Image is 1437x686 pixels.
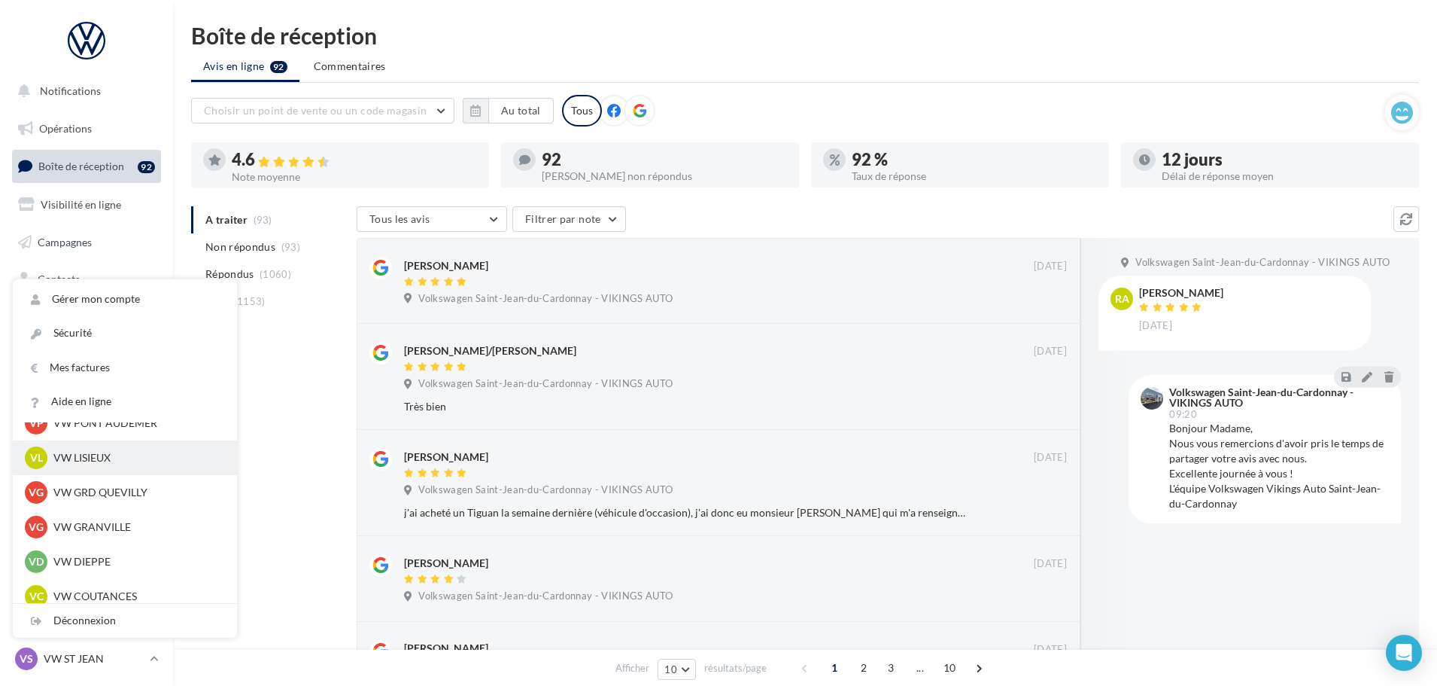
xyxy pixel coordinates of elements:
p: VW DIEPPE [53,554,219,569]
div: [PERSON_NAME] [404,641,488,656]
a: Campagnes DataOnDemand [9,426,164,471]
span: 3 [879,656,903,680]
a: VS VW ST JEAN [12,645,161,673]
span: VD [29,554,44,569]
span: Boîte de réception [38,160,124,172]
button: Au total [488,98,554,123]
div: 12 jours [1162,151,1407,168]
div: [PERSON_NAME] non répondus [542,171,787,181]
span: Contacts [38,273,80,285]
span: [DATE] [1034,260,1067,273]
span: Tous les avis [369,212,430,225]
a: Visibilité en ligne [9,189,164,221]
button: Au total [463,98,554,123]
div: [PERSON_NAME] [404,450,488,465]
div: 92 % [852,151,1097,168]
div: 4.6 [232,151,477,169]
span: Répondus [205,267,254,282]
span: Volkswagen Saint-Jean-du-Cardonnay - VIKINGS AUTO [418,292,673,306]
span: Commentaires [314,59,386,74]
span: VS [20,651,33,666]
div: [PERSON_NAME]/[PERSON_NAME] [404,343,576,358]
span: résultats/page [704,661,767,675]
button: Notifications [9,75,158,107]
div: Taux de réponse [852,171,1097,181]
div: Open Intercom Messenger [1386,635,1422,671]
a: Contacts [9,264,164,295]
p: VW COUTANCES [53,589,219,604]
span: (1153) [234,295,266,307]
span: [DATE] [1034,345,1067,358]
span: VG [29,520,44,535]
a: Campagnes [9,227,164,258]
button: Tous les avis [357,206,507,232]
span: Opérations [39,122,92,135]
span: 1 [822,656,846,680]
span: ... [908,656,932,680]
a: Calendrier [9,339,164,370]
span: Notifications [40,84,101,97]
p: VW LISIEUX [53,450,219,465]
span: Volkswagen Saint-Jean-du-Cardonnay - VIKINGS AUTO [418,377,673,391]
a: Médiathèque [9,301,164,333]
span: [DATE] [1034,643,1067,657]
span: Choisir un point de vente ou un code magasin [204,104,427,117]
span: [DATE] [1139,319,1172,333]
div: [PERSON_NAME] [404,258,488,273]
span: RA [1115,291,1129,306]
span: Afficher [615,661,649,675]
span: Volkswagen Saint-Jean-du-Cardonnay - VIKINGS AUTO [418,483,673,497]
button: 10 [658,659,696,680]
a: Sécurité [13,316,237,350]
button: Filtrer par note [512,206,626,232]
a: Gérer mon compte [13,282,237,316]
span: 09:20 [1169,410,1197,419]
p: VW ST JEAN [44,651,144,666]
span: Volkswagen Saint-Jean-du-Cardonnay - VIKINGS AUTO [1135,256,1390,270]
a: Mes factures [13,351,237,385]
div: Tous [562,95,602,127]
a: Boîte de réception92 [9,150,164,182]
p: VW GRD QUEVILLY [53,485,219,500]
span: Non répondus [205,239,275,255]
span: Volkswagen Saint-Jean-du-Cardonnay - VIKINGS AUTO [418,590,673,603]
span: Campagnes [38,235,92,248]
div: Bonjour Madame, Nous vous remercions d'avoir pris le temps de partager votre avis avec nous. Exce... [1169,421,1389,511]
a: Opérations [9,113,164,145]
a: Aide en ligne [13,385,237,419]
button: Choisir un point de vente ou un code magasin [191,98,454,123]
span: VG [29,485,44,500]
span: 2 [852,656,876,680]
p: VW GRANVILLE [53,520,219,535]
span: 10 [664,663,677,675]
div: Délai de réponse moyen [1162,171,1407,181]
div: Volkswagen Saint-Jean-du-Cardonnay - VIKINGS AUTO [1169,387,1386,408]
span: Visibilité en ligne [41,198,121,211]
span: (1060) [260,268,291,280]
div: [PERSON_NAME] [404,556,488,571]
div: Déconnexion [13,604,237,638]
span: [DATE] [1034,451,1067,465]
span: VC [29,589,44,604]
div: j'ai acheté un Tiguan la semaine dernière (véhicule d'occasion), j'ai donc eu monsieur [PERSON_NA... [404,505,969,520]
div: Très bien [404,399,969,414]
div: 92 [138,161,155,173]
span: 10 [937,656,962,680]
a: PLV et print personnalisable [9,376,164,420]
p: VW PONT AUDEMER [53,416,219,431]
span: [DATE] [1034,557,1067,571]
div: Boîte de réception [191,24,1419,47]
span: (93) [281,241,300,253]
span: VP [29,416,44,431]
div: 92 [542,151,787,168]
div: Note moyenne [232,172,477,182]
div: [PERSON_NAME] [1139,288,1223,298]
span: VL [30,450,43,465]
